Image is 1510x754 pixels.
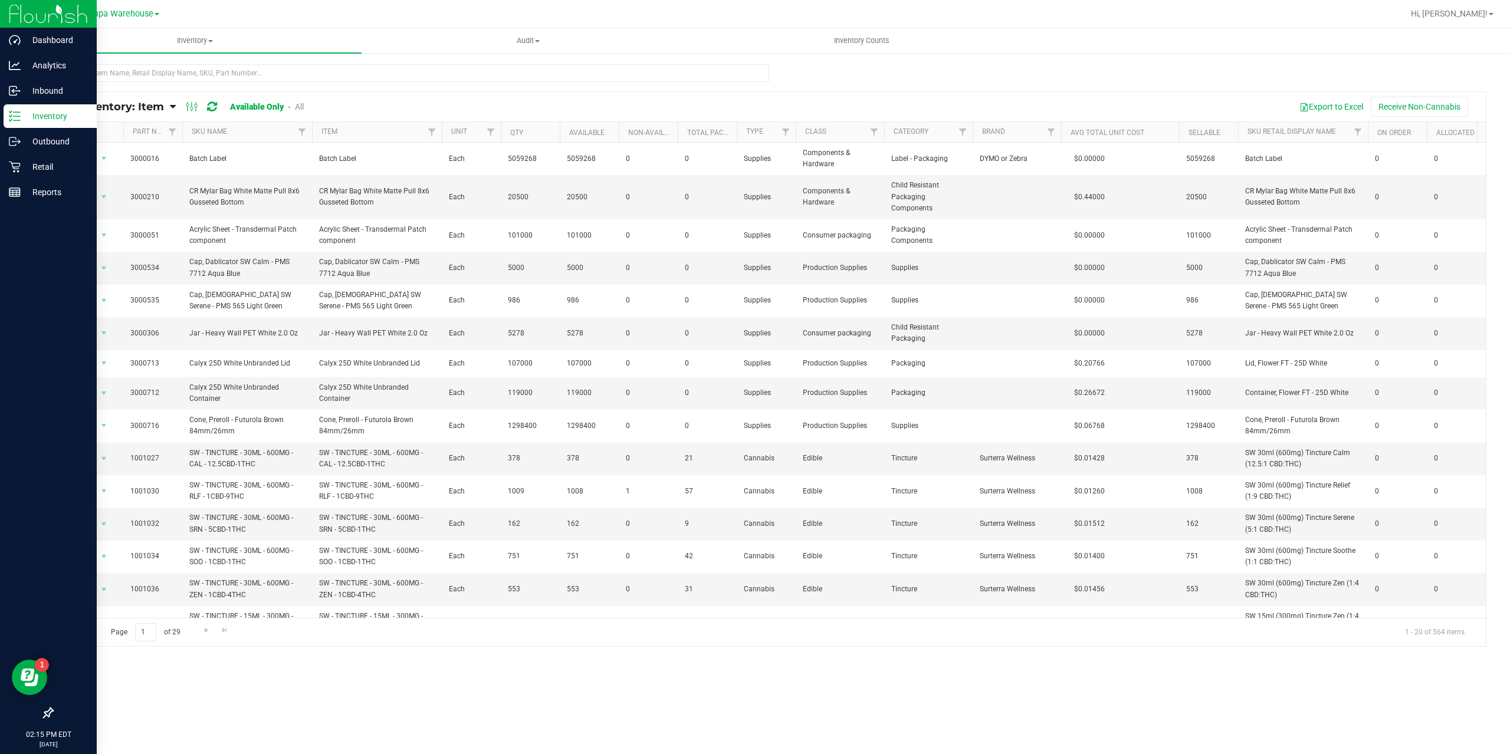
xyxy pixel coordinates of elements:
span: Acrylic Sheet - Transdermal Patch component [1245,224,1361,246]
span: select [97,417,111,434]
span: Batch Label [319,153,435,164]
span: 3000713 [130,358,175,369]
span: 101000 [1186,230,1231,241]
a: Audit [362,28,695,53]
span: Jar - Heavy Wall PET White 2.0 Oz [1245,328,1361,339]
span: 101000 [508,230,553,241]
span: 0 [1434,153,1479,164]
span: $0.00000 [1068,150,1111,167]
span: Supplies [744,192,789,203]
span: Edible [803,453,877,464]
span: Batch Label [1245,153,1361,164]
span: Tincture [891,551,966,562]
span: 0 [626,518,671,529]
iframe: Resource center [12,660,47,695]
a: Item [321,127,337,136]
span: Child Resistant Packaging Components [891,180,966,214]
span: 20500 [508,192,553,203]
span: 751 [567,551,612,562]
span: 553 [508,584,553,595]
span: Each [449,295,494,306]
span: select [97,260,111,276]
span: 101000 [567,230,612,241]
span: 986 [1186,295,1231,306]
span: Tincture [891,518,966,529]
span: Cap, [DEMOGRAPHIC_DATA] SW Serene - PMS 565 Light Green [319,289,435,312]
span: Each [449,230,494,241]
span: 0 [1434,518,1479,529]
span: 0 [1434,420,1479,432]
span: 5000 [1186,262,1231,274]
a: Category [894,127,928,136]
span: 1008 [1186,486,1231,497]
a: Unit [451,127,467,136]
span: SW 30ml (600mg) Tincture Zen (1:4 CBD:THC) [1245,578,1361,600]
span: Production Supplies [803,420,877,432]
span: select [97,385,111,401]
a: Filter [953,122,973,142]
span: 0 [1434,387,1479,399]
span: 0 [685,262,730,274]
span: 0 [626,295,671,306]
span: Each [449,420,494,432]
span: 1001032 [130,518,175,529]
span: Surterra Wellness [980,551,1054,562]
a: Filter [481,122,501,142]
span: All Inventory: Item [61,100,164,113]
a: Avg Total Unit Cost [1071,129,1144,137]
span: 5278 [567,328,612,339]
span: 0 [1375,551,1420,562]
span: select [97,325,111,341]
span: 3000016 [130,153,175,164]
span: Supplies [891,262,966,274]
a: On Order [1377,129,1411,137]
span: Each [449,192,494,203]
a: Sku Retail Display Name [1248,127,1336,136]
span: 3000306 [130,328,175,339]
span: 31 [685,584,730,595]
inline-svg: Inventory [9,110,21,122]
span: Inventory Counts [818,35,905,46]
p: Reports [21,185,91,199]
span: $0.01456 [1068,581,1111,598]
span: Each [449,486,494,497]
span: 0 [1375,328,1420,339]
span: Each [449,453,494,464]
a: Allocated [1436,129,1475,137]
span: SW - TINCTURE - 30ML - 600MG - CAL - 12.5CBD-1THC [319,447,435,470]
span: $0.26672 [1068,384,1111,401]
span: 119000 [567,387,612,399]
a: Filter [776,122,796,142]
span: Cap, [DEMOGRAPHIC_DATA] SW Serene - PMS 565 Light Green [189,289,305,312]
span: 0 [1375,262,1420,274]
span: 0 [685,230,730,241]
span: Surterra Wellness [980,518,1054,529]
span: Surterra Wellness [980,453,1054,464]
span: Edible [803,551,877,562]
span: Surterra Wellness [980,486,1054,497]
span: Supplies [744,358,789,369]
button: Receive Non-Cannabis [1371,97,1468,117]
span: 107000 [1186,358,1231,369]
span: Audit [362,35,694,46]
span: 0 [1434,262,1479,274]
span: select [97,614,111,630]
a: Type [746,127,763,136]
span: SW - TINCTURE - 30ML - 600MG - SRN - 5CBD-1THC [189,512,305,535]
span: Edible [803,518,877,529]
span: 0 [1375,420,1420,432]
input: Search Item Name, Retail Display Name, SKU, Part Number... [52,64,769,82]
a: Brand [982,127,1005,136]
span: DYMO or Zebra [980,153,1054,164]
span: SW - TINCTURE - 30ML - 600MG - SOO - 1CBD-1THC [319,545,435,568]
a: Filter [422,122,442,142]
span: 986 [567,295,612,306]
span: 119000 [508,387,553,399]
span: Supplies [744,230,789,241]
span: Cannabis [744,453,789,464]
a: Filter [1042,122,1061,142]
span: Each [449,358,494,369]
span: 107000 [567,358,612,369]
span: $0.00000 [1068,259,1111,276]
p: Inbound [21,84,91,98]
